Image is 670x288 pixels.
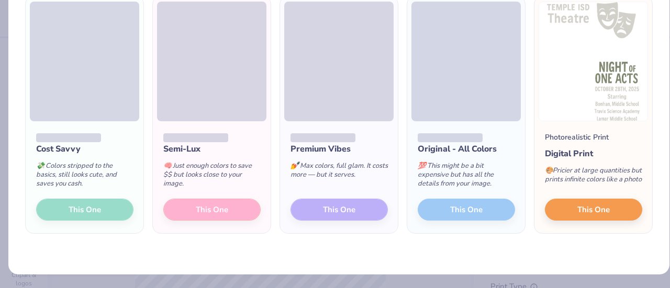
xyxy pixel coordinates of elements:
[36,143,133,155] div: Cost Savvy
[539,2,648,121] img: Photorealistic preview
[163,143,261,155] div: Semi-Lux
[418,143,515,155] div: Original - All Colors
[545,160,642,194] div: Pricier at large quantities but prints infinite colors like a photo
[291,161,299,170] span: 💅
[418,161,426,170] span: 💯
[577,204,610,216] span: This One
[545,166,553,175] span: 🎨
[291,155,388,190] div: Max colors, full glam. It costs more — but it serves.
[163,155,261,199] div: Just enough colors to save $$ but looks close to your image.
[418,155,515,199] div: This might be a bit expensive but has all the details from your image.
[36,155,133,199] div: Colors stripped to the basics, still looks cute, and saves you cash.
[545,147,642,160] div: Digital Print
[163,161,172,170] span: 🧠
[36,161,44,170] span: 💸
[291,143,388,155] div: Premium Vibes
[545,199,642,221] button: This One
[545,132,609,143] div: Photorealistic Print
